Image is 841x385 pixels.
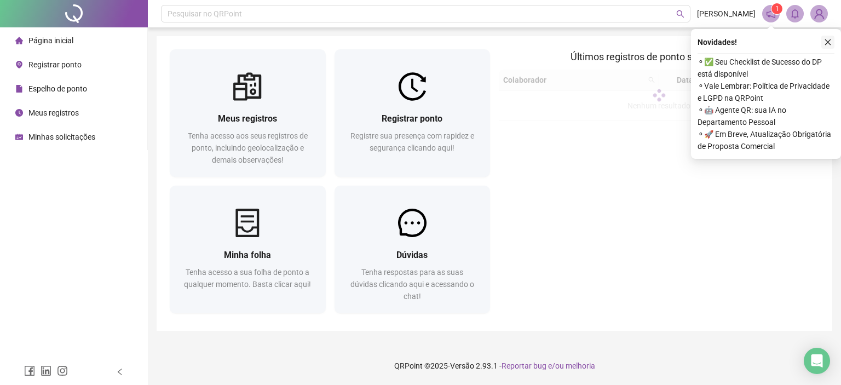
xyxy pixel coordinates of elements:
[698,128,834,152] span: ⚬ 🚀 Em Breve, Atualização Obrigatória de Proposta Comercial
[170,49,326,177] a: Meus registrosTenha acesso aos seus registros de ponto, incluindo geolocalização e demais observa...
[790,9,800,19] span: bell
[811,5,827,22] img: 90501
[28,133,95,141] span: Minhas solicitações
[28,108,79,117] span: Meus registros
[396,250,428,260] span: Dúvidas
[698,56,834,80] span: ⚬ ✅ Seu Checklist de Sucesso do DP está disponível
[350,131,474,152] span: Registre sua presença com rapidez e segurança clicando aqui!
[676,10,684,18] span: search
[698,80,834,104] span: ⚬ Vale Lembrar: Política de Privacidade e LGPD na QRPoint
[382,113,442,124] span: Registrar ponto
[224,250,271,260] span: Minha folha
[697,8,756,20] span: [PERSON_NAME]
[335,49,491,177] a: Registrar pontoRegistre sua presença com rapidez e segurança clicando aqui!
[824,38,832,46] span: close
[350,268,474,301] span: Tenha respostas para as suas dúvidas clicando aqui e acessando o chat!
[15,61,23,68] span: environment
[15,109,23,117] span: clock-circle
[15,133,23,141] span: schedule
[28,36,73,45] span: Página inicial
[698,36,737,48] span: Novidades !
[218,113,277,124] span: Meus registros
[15,37,23,44] span: home
[188,131,308,164] span: Tenha acesso aos seus registros de ponto, incluindo geolocalização e demais observações!
[170,186,326,313] a: Minha folhaTenha acesso a sua folha de ponto a qualquer momento. Basta clicar aqui!
[775,5,779,13] span: 1
[771,3,782,14] sup: 1
[57,365,68,376] span: instagram
[116,368,124,376] span: left
[28,84,87,93] span: Espelho de ponto
[184,268,311,289] span: Tenha acesso a sua folha de ponto a qualquer momento. Basta clicar aqui!
[766,9,776,19] span: notification
[24,365,35,376] span: facebook
[502,361,595,370] span: Reportar bug e/ou melhoria
[28,60,82,69] span: Registrar ponto
[450,361,474,370] span: Versão
[41,365,51,376] span: linkedin
[804,348,830,374] div: Open Intercom Messenger
[698,104,834,128] span: ⚬ 🤖 Agente QR: sua IA no Departamento Pessoal
[148,347,841,385] footer: QRPoint © 2025 - 2.93.1 -
[335,186,491,313] a: DúvidasTenha respostas para as suas dúvidas clicando aqui e acessando o chat!
[571,51,747,62] span: Últimos registros de ponto sincronizados
[15,85,23,93] span: file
